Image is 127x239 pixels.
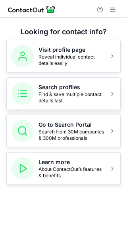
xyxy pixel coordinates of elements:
[38,158,104,166] h5: Learn more
[38,121,104,129] h5: Go to Search Portal
[12,157,34,180] img: Learn more
[6,40,121,72] button: Visit profile pageReveal individual contact details easily
[38,46,104,54] h5: Visit profile page
[12,45,34,67] img: Visit profile page
[6,115,121,147] button: Go to Search PortalSearch from 30M companies & 300M professionals
[6,77,121,110] button: Search profilesFind & save multiple contact details fast
[38,129,104,141] span: Search from 30M companies & 300M professionals
[6,152,121,185] button: Learn moreAbout ContactOut’s features & benefits
[12,82,34,105] img: Search profiles
[38,166,104,179] span: About ContactOut’s features & benefits
[38,54,104,67] span: Reveal individual contact details easily
[38,91,104,104] span: Find & save multiple contact details fast
[8,5,56,14] img: ContactOut v5.3.10
[38,83,104,91] h5: Search profiles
